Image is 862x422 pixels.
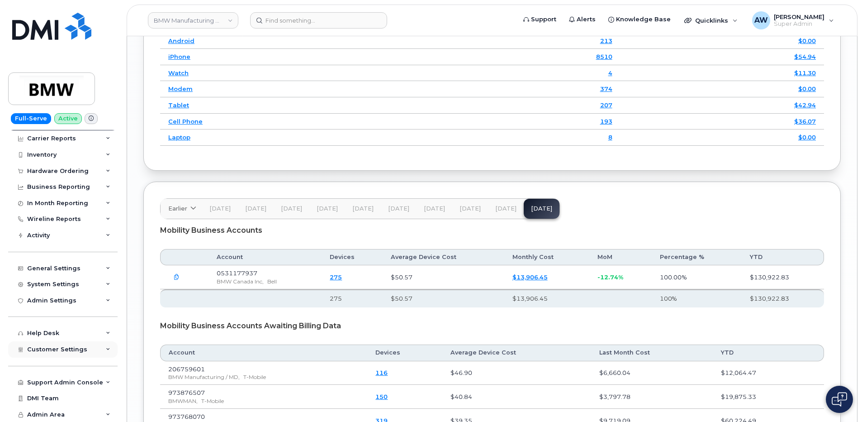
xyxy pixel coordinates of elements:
td: $46.90 [442,361,591,385]
input: Find something... [250,12,387,29]
a: Android [168,37,194,44]
span: [DATE] [245,205,266,212]
th: $13,906.45 [504,289,589,307]
a: $11.30 [794,69,816,77]
th: 100% [652,289,742,307]
a: Watch [168,69,189,77]
a: BMW Manufacturing Co LLC [148,12,238,29]
span: 973876507 [168,389,205,396]
a: 8510 [596,53,612,60]
span: Alerts [577,15,596,24]
span: Bell [267,278,277,285]
td: $19,875.33 [713,385,824,409]
th: YTD [742,249,824,265]
td: $12,064.47 [713,361,824,385]
a: iPhone [168,53,190,60]
span: [DATE] [388,205,409,212]
th: $130,922.83 [742,289,824,307]
span: T-Mobile [201,398,224,404]
a: 213 [600,37,612,44]
th: Average Device Cost [442,345,591,361]
th: $50.57 [383,289,504,307]
span: AW [754,15,768,26]
img: Open chat [832,392,847,407]
a: Alerts [563,10,602,29]
a: $0.00 [798,134,816,141]
a: 8 [608,134,612,141]
th: Last Month Cost [591,345,713,361]
a: $54.94 [794,53,816,60]
td: $6,660.04 [591,361,713,385]
span: -12.74% [597,273,623,281]
span: [DATE] [459,205,481,212]
div: Quicklinks [678,11,744,29]
a: 116 [375,369,388,376]
th: YTD [713,345,824,361]
th: Average Device Cost [383,249,504,265]
div: Mobility Business Accounts Awaiting Billing Data [160,315,824,337]
a: Tablet [168,101,189,109]
a: Knowledge Base [602,10,677,29]
th: Monthly Cost [504,249,589,265]
a: 150 [375,393,388,400]
a: Earlier [161,199,202,219]
a: 275 [330,273,342,281]
th: Percentage % [652,249,742,265]
span: [DATE] [352,205,374,212]
a: Support [517,10,563,29]
td: $50.57 [383,265,504,289]
a: Laptop [168,134,190,141]
span: BMW Manufacturing / MD, [168,374,240,380]
th: Account [160,345,367,361]
a: $42.94 [794,101,816,109]
th: Devices [322,249,383,265]
span: [DATE] [424,205,445,212]
a: 4 [608,69,612,77]
a: $0.00 [798,85,816,92]
span: Earlier [168,204,187,213]
a: $0.00 [798,37,816,44]
span: Super Admin [774,20,824,28]
th: Account [208,249,322,265]
span: [DATE] [281,205,302,212]
span: [DATE] [317,205,338,212]
th: 275 [322,289,383,307]
span: T-Mobile [243,374,266,380]
th: Devices [367,345,442,361]
a: $36.07 [794,118,816,125]
span: Knowledge Base [616,15,671,24]
span: 973768070 [168,413,205,420]
span: [PERSON_NAME] [774,13,824,20]
span: 0531177937 [217,269,257,277]
td: 100.00% [652,265,742,289]
td: $3,797.78 [591,385,713,409]
a: 374 [600,85,612,92]
span: BMW Canada Inc, [217,278,264,285]
span: Quicklinks [695,17,728,24]
td: $40.84 [442,385,591,409]
a: Modem [168,85,193,92]
div: Mobility Business Accounts [160,219,824,242]
td: $130,922.83 [742,265,824,289]
a: Cell Phone [168,118,203,125]
div: Alyssa Wagner [746,11,840,29]
a: 207 [600,101,612,109]
span: Support [531,15,556,24]
th: MoM [589,249,652,265]
span: [DATE] [495,205,516,212]
span: BMWMAN, [168,398,198,404]
span: [DATE] [209,205,231,212]
a: $13,906.45 [512,273,548,281]
span: 206759601 [168,365,205,373]
a: 193 [600,118,612,125]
